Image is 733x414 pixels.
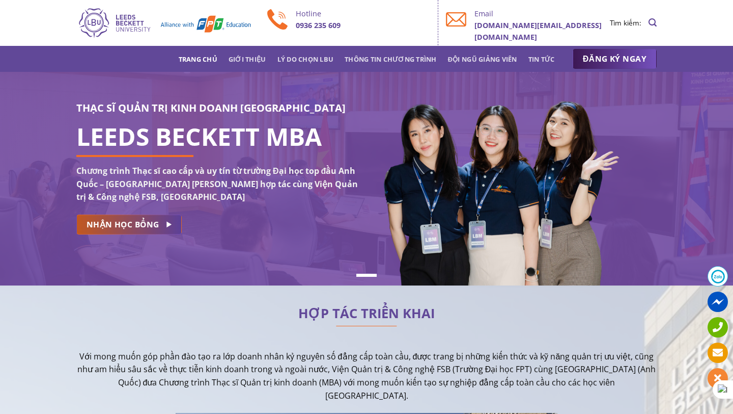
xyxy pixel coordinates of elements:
[76,7,252,39] img: Thạc sĩ Quản trị kinh doanh Quốc tế
[296,20,341,30] b: 0936 235 609
[76,131,359,143] h1: LEEDS BECKETT MBA
[610,17,641,29] li: Tìm kiếm:
[336,326,397,327] img: line-lbu.jpg
[583,53,646,65] span: ĐĂNG KÝ NGAY
[76,215,182,235] a: NHẬN HỌC BỔNG
[76,165,358,202] strong: Chương trình Thạc sĩ cao cấp và uy tín từ trường Đại học top đầu Anh Quốc – [GEOGRAPHIC_DATA] [PE...
[229,50,266,68] a: Giới thiệu
[296,8,431,19] p: Hotline
[179,50,217,68] a: Trang chủ
[87,218,159,231] span: NHẬN HỌC BỔNG
[76,100,359,116] h3: THẠC SĨ QUẢN TRỊ KINH DOANH [GEOGRAPHIC_DATA]
[345,50,437,68] a: Thông tin chương trình
[474,20,602,42] b: [DOMAIN_NAME][EMAIL_ADDRESS][DOMAIN_NAME]
[448,50,517,68] a: Đội ngũ giảng viên
[649,13,657,33] a: Search
[573,49,657,69] a: ĐĂNG KÝ NGAY
[76,350,657,402] p: Với mong muốn góp phần đào tạo ra lớp doanh nhân kỷ nguyên số đẳng cấp toàn cầu, được trang bị nh...
[528,50,555,68] a: Tin tức
[76,308,657,319] h2: HỢP TÁC TRIỂN KHAI
[356,274,377,277] li: Page dot 1
[474,8,609,19] p: Email
[277,50,334,68] a: Lý do chọn LBU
